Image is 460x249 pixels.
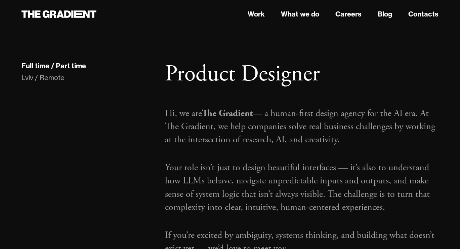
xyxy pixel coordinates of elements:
[378,9,392,19] a: Blog
[165,161,438,214] p: Your role isn’t just to design beautiful interfaces — it’s also to understand how LLMs behave, na...
[335,9,362,19] a: Careers
[165,61,438,88] h1: Product Designer
[22,73,152,82] div: Lviv / Remote
[202,107,253,119] strong: The Gradient
[22,62,86,70] div: Full time / Part time
[281,9,319,19] a: What we do
[248,9,265,19] a: Work
[165,107,438,147] p: Hi, we are — a human-first design agency for the AI era. At The Gradient, we help companies solve...
[408,9,438,19] a: Contacts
